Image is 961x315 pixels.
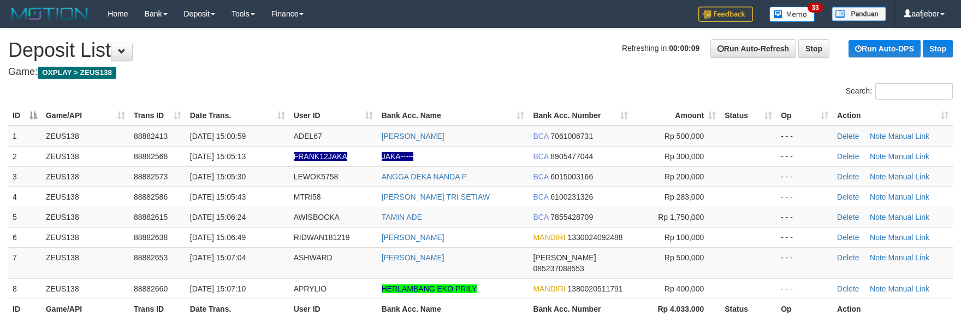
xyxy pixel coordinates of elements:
[382,253,444,262] a: [PERSON_NAME]
[41,146,129,166] td: ZEUS138
[837,233,859,242] a: Delete
[382,132,444,141] a: [PERSON_NAME]
[888,152,930,161] a: Manual Link
[8,207,41,227] td: 5
[190,152,246,161] span: [DATE] 15:05:13
[382,172,467,181] a: ANGGA DEKA NANDA P
[550,192,593,201] span: Copy 6100231326 to clipboard
[658,213,704,221] span: Rp 1,750,000
[665,132,704,141] span: Rp 500,000
[190,253,246,262] span: [DATE] 15:07:04
[186,106,289,126] th: Date Trans.: activate to sort column ascending
[698,7,753,22] img: Feedback.jpg
[41,126,129,147] td: ZEUS138
[665,284,704,293] span: Rp 400,000
[710,39,796,58] a: Run Auto-Refresh
[567,284,622,293] span: Copy 1380020511791 to clipboard
[665,172,704,181] span: Rp 200,000
[382,213,422,221] a: TAMIN ADE
[8,67,953,78] h4: Game:
[41,207,129,227] td: ZEUS138
[837,284,859,293] a: Delete
[875,83,953,100] input: Search:
[294,152,347,161] span: Nama rekening ada tanda titik/strip, harap diedit
[665,152,704,161] span: Rp 300,000
[8,186,41,207] td: 4
[41,186,129,207] td: ZEUS138
[294,132,322,141] span: ADEL67
[533,284,565,293] span: MANDIRI
[8,146,41,166] td: 2
[41,166,129,186] td: ZEUS138
[888,172,930,181] a: Manual Link
[837,172,859,181] a: Delete
[870,132,886,141] a: Note
[769,7,815,22] img: Button%20Memo.svg
[888,132,930,141] a: Manual Link
[550,172,593,181] span: Copy 6015003166 to clipboard
[377,106,529,126] th: Bank Acc. Name: activate to sort column ascending
[870,172,886,181] a: Note
[38,67,116,79] span: OXPLAY > ZEUS138
[8,5,91,22] img: MOTION_logo.png
[776,247,833,278] td: - - -
[849,40,921,57] a: Run Auto-DPS
[8,39,953,61] h1: Deposit List
[529,106,632,126] th: Bank Acc. Number: activate to sort column ascending
[870,284,886,293] a: Note
[837,132,859,141] a: Delete
[190,192,246,201] span: [DATE] 15:05:43
[8,106,41,126] th: ID: activate to sort column descending
[665,233,704,242] span: Rp 100,000
[776,186,833,207] td: - - -
[776,126,833,147] td: - - -
[190,284,246,293] span: [DATE] 15:07:10
[294,233,350,242] span: RIDWAN181219
[382,192,490,201] a: [PERSON_NAME] TRI SETIAW
[550,213,593,221] span: Copy 7855428709 to clipboard
[550,132,593,141] span: Copy 7061006731 to clipboard
[294,213,340,221] span: AWISBOCKA
[134,152,168,161] span: 88882568
[533,233,565,242] span: MANDIRI
[134,284,168,293] span: 88882660
[382,152,413,161] a: JAKA-----
[134,172,168,181] span: 88882573
[533,192,548,201] span: BCA
[833,106,953,126] th: Action: activate to sort column ascending
[134,253,168,262] span: 88882653
[533,253,596,262] span: [PERSON_NAME]
[134,132,168,141] span: 88882413
[8,227,41,247] td: 6
[870,253,886,262] a: Note
[888,213,930,221] a: Manual Link
[533,152,548,161] span: BCA
[8,166,41,186] td: 3
[888,253,930,262] a: Manual Link
[190,233,246,242] span: [DATE] 15:06:49
[776,146,833,166] td: - - -
[533,172,548,181] span: BCA
[808,3,822,13] span: 33
[665,192,704,201] span: Rp 283,000
[720,106,776,126] th: Status: activate to sort column ascending
[134,213,168,221] span: 88882615
[870,233,886,242] a: Note
[41,106,129,126] th: Game/API: activate to sort column ascending
[846,83,953,100] label: Search:
[776,106,833,126] th: Op: activate to sort column ascending
[870,152,886,161] a: Note
[190,132,246,141] span: [DATE] 15:00:59
[870,192,886,201] a: Note
[837,253,859,262] a: Delete
[533,264,584,273] span: Copy 085237088553 to clipboard
[923,40,953,57] a: Stop
[837,152,859,161] a: Delete
[776,166,833,186] td: - - -
[870,213,886,221] a: Note
[41,247,129,278] td: ZEUS138
[8,247,41,278] td: 7
[382,233,444,242] a: [PERSON_NAME]
[533,213,548,221] span: BCA
[8,126,41,147] td: 1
